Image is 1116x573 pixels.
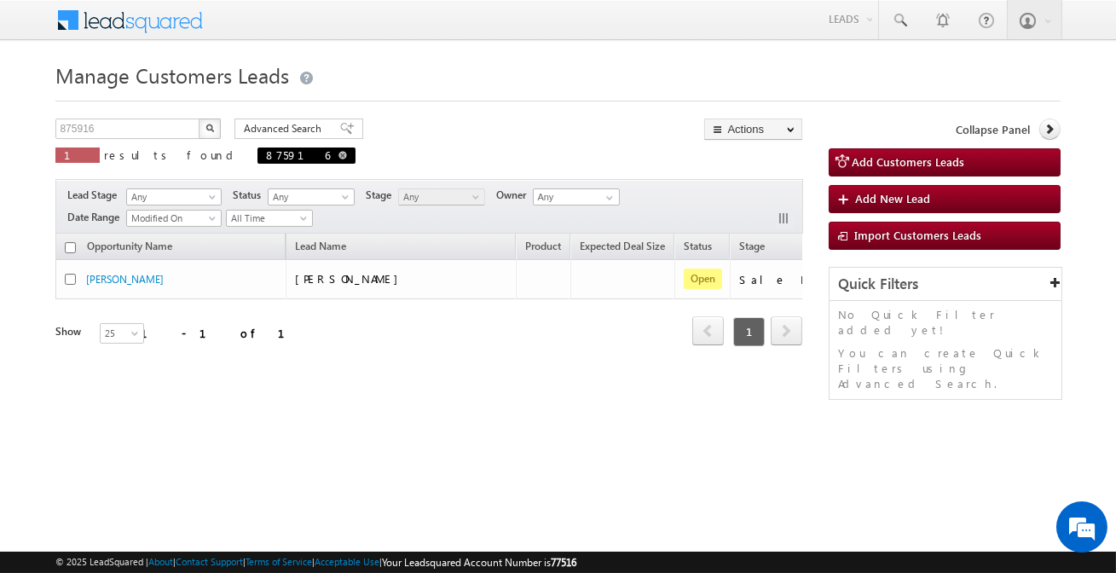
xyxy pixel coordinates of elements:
span: [PERSON_NAME] [295,271,407,286]
span: Add New Lead [855,191,930,205]
a: Acceptable Use [315,556,379,567]
span: Lead Name [286,237,355,259]
span: © 2025 LeadSquared | | | | | [55,554,576,570]
em: Start Chat [232,447,309,470]
div: Sale Marked [739,272,859,287]
span: Manage Customers Leads [55,61,289,89]
a: Any [126,188,222,205]
span: All Time [227,211,308,226]
input: Check all records [65,242,76,253]
textarea: Type your message and hit 'Enter' [22,158,311,432]
a: next [771,318,802,345]
span: Open [684,269,722,289]
div: Quick Filters [830,268,1061,301]
span: Lead Stage [67,188,124,203]
a: Status [675,237,720,259]
span: Any [269,189,350,205]
p: You can create Quick Filters using Advanced Search. [838,345,1053,391]
div: 1 - 1 of 1 [141,323,305,343]
span: 875916 [266,148,330,162]
a: [PERSON_NAME] [86,273,164,286]
span: Stage [739,240,765,252]
a: Terms of Service [246,556,312,567]
span: Import Customers Leads [854,228,981,242]
a: Contact Support [176,556,243,567]
span: Date Range [67,210,126,225]
a: Any [268,188,355,205]
span: results found [104,148,240,162]
a: Stage [731,237,773,259]
span: prev [692,316,724,345]
p: No Quick Filter added yet! [838,307,1053,338]
img: d_60004797649_company_0_60004797649 [29,90,72,112]
span: Any [127,189,216,205]
a: All Time [226,210,313,227]
span: Advanced Search [244,121,327,136]
span: 1 [64,148,91,162]
span: Modified On [127,211,216,226]
a: About [148,556,173,567]
a: Any [398,188,485,205]
span: Your Leadsquared Account Number is [382,556,576,569]
span: 1 [733,317,765,346]
span: Product [525,240,561,252]
div: Chat with us now [89,90,286,112]
button: Actions [704,119,802,140]
div: Show [55,324,86,339]
div: Minimize live chat window [280,9,321,49]
span: Stage [366,188,398,203]
a: Expected Deal Size [571,237,674,259]
span: next [771,316,802,345]
input: Type to Search [533,188,620,205]
span: Add Customers Leads [852,154,964,169]
a: prev [692,318,724,345]
span: Opportunity Name [87,240,172,252]
img: Search [205,124,214,132]
span: Any [399,189,480,205]
a: Modified On [126,210,222,227]
span: Expected Deal Size [580,240,665,252]
span: Owner [496,188,533,203]
span: 25 [101,326,146,341]
a: Opportunity Name [78,237,181,259]
a: Show All Items [597,189,618,206]
span: Status [233,188,268,203]
span: Collapse Panel [957,122,1031,137]
span: 77516 [551,556,576,569]
a: 25 [100,323,144,344]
